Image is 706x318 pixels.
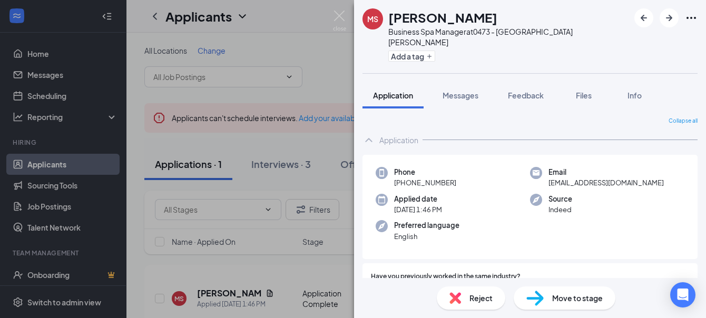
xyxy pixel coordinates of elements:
span: Email [548,167,664,177]
span: Source [548,194,572,204]
div: Business Spa Manager at 0473 - [GEOGRAPHIC_DATA][PERSON_NAME] [388,26,629,47]
span: Indeed [548,204,572,215]
svg: Ellipses [685,12,698,24]
span: [EMAIL_ADDRESS][DOMAIN_NAME] [548,177,664,188]
svg: ArrowRight [663,12,675,24]
button: PlusAdd a tag [388,51,435,62]
span: Preferred language [394,220,459,231]
svg: ChevronUp [362,134,375,146]
button: ArrowLeftNew [634,8,653,27]
svg: Plus [426,53,433,59]
span: Files [576,91,592,100]
div: Open Intercom Messenger [670,282,695,307]
span: Have you previously worked in the same industry? [371,272,521,282]
span: Applied date [394,194,442,204]
span: Messages [443,91,478,100]
span: Info [627,91,642,100]
svg: ArrowLeftNew [638,12,650,24]
span: [DATE] 1:46 PM [394,204,442,215]
span: Collapse all [669,117,698,125]
div: Application [379,135,418,145]
span: Phone [394,167,456,177]
button: ArrowRight [660,8,679,27]
h1: [PERSON_NAME] [388,8,497,26]
span: Reject [469,292,493,304]
div: MS [367,14,378,24]
span: Application [373,91,413,100]
span: Feedback [508,91,544,100]
span: Move to stage [552,292,603,304]
span: English [394,231,459,242]
span: [PHONE_NUMBER] [394,177,456,188]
